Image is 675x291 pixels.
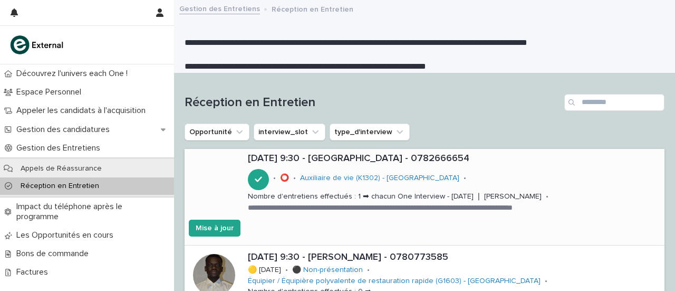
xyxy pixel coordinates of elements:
[179,5,260,13] font: Gestion des Entretiens
[16,268,48,276] font: Factures
[300,174,459,183] a: Auxiliaire de vie (K1302) - [GEOGRAPHIC_DATA]
[179,2,260,14] a: Gestion des Entretiens
[293,174,296,182] font: •
[248,266,281,274] font: 🟡 [DATE]
[285,266,288,274] font: •
[280,174,289,182] font: ⭕
[189,220,240,237] button: Mise à jour
[248,154,469,163] font: [DATE] 9:30 - [GEOGRAPHIC_DATA] - 0782666654
[464,174,466,182] font: •
[16,106,146,115] font: Appeler les candidats à l'acquisition
[300,174,459,182] font: Auxiliaire de vie (K1302) - [GEOGRAPHIC_DATA]
[8,34,66,55] img: bc51vvfgR2QLHU84CWIQ
[273,174,276,182] font: •
[248,277,541,285] font: Équipier / Équipière polyvalente de restauration rapide (G1603) - [GEOGRAPHIC_DATA]
[254,124,325,140] button: interview_slot
[16,144,100,152] font: Gestion des Entretiens
[16,69,128,78] font: Découvrez l'univers each One !
[367,266,370,274] font: •
[185,124,249,140] button: Opportunité
[16,88,81,96] font: Espace Personnel
[196,224,234,232] font: Mise à jour
[546,193,548,200] font: •
[292,266,363,275] a: ⚫ Non-présentation
[292,266,363,274] font: ⚫ Non-présentation
[21,182,99,190] font: Réception en Entretien
[330,124,410,140] button: type_d'interview
[248,252,448,262] font: [DATE] 9:30 - [PERSON_NAME] - 0780773585
[16,125,110,134] font: Gestion des candidatures
[16,249,89,258] font: Bons de commande
[564,94,664,111] input: Recherche
[248,277,541,286] a: Équipier / Équipière polyvalente de restauration rapide (G1603) - [GEOGRAPHIC_DATA]
[16,231,113,239] font: Les Opportunités en cours
[16,202,122,221] font: Impact du téléphone après le programme
[545,277,547,285] font: •
[185,149,664,246] a: [DATE] 9:30 - [GEOGRAPHIC_DATA] - 0782666654•⭕•Auxiliaire de vie (K1302) - [GEOGRAPHIC_DATA] •Nom...
[185,96,315,109] font: Réception en Entretien
[248,193,542,200] font: Nombre d'entretiens effectués : 1 ➡ chacun One Interview - [DATE] ❘ [PERSON_NAME]
[272,6,353,13] font: Réception en Entretien
[21,165,102,172] font: Appels de Réassurance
